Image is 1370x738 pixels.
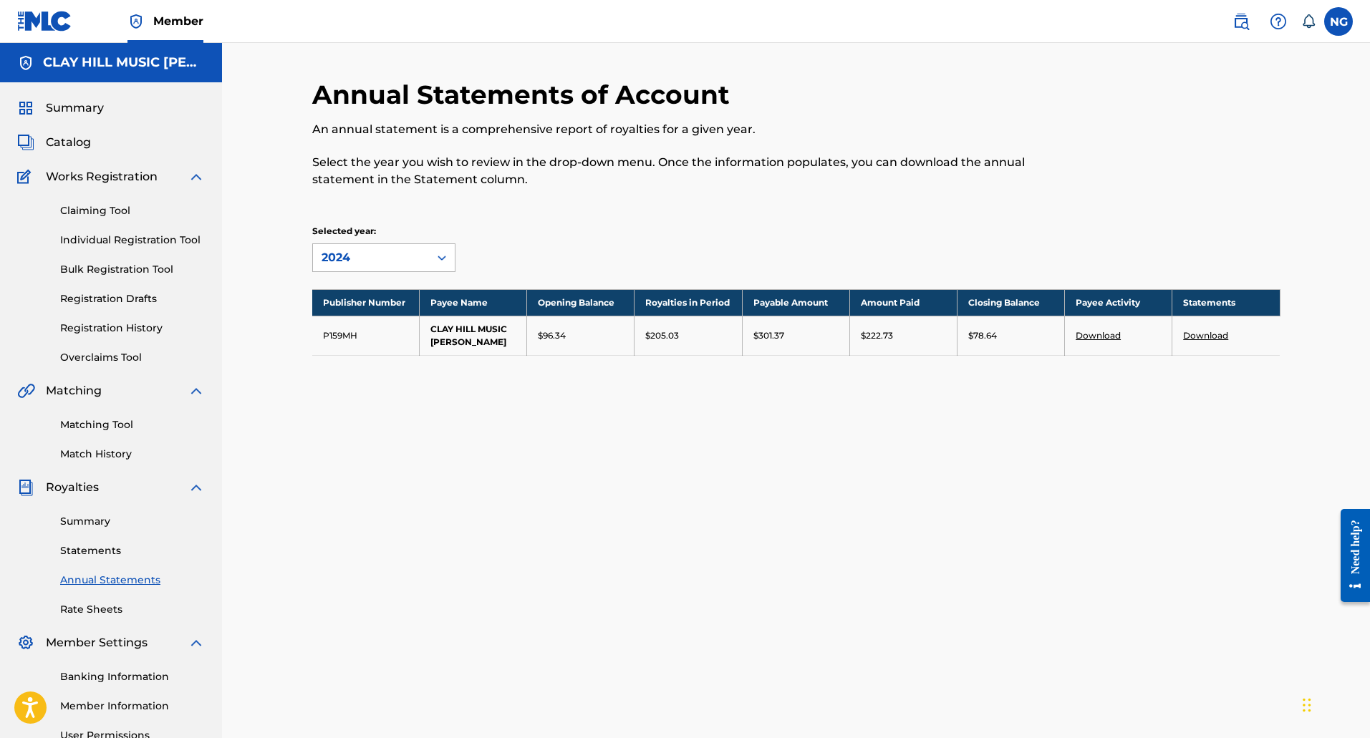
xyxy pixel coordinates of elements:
[17,134,34,151] img: Catalog
[46,134,91,151] span: Catalog
[43,54,205,71] h5: CLAY HILL MUSIC NEIL GRANT
[1298,669,1370,738] div: Chat-Widget
[17,479,34,496] img: Royalties
[968,329,997,342] p: $78.64
[538,329,566,342] p: $96.34
[1232,13,1250,30] img: search
[312,121,1058,138] p: An annual statement is a comprehensive report of royalties for a given year.
[60,291,205,306] a: Registration Drafts
[17,99,34,117] img: Summary
[1270,13,1287,30] img: help
[1264,7,1293,36] div: Help
[753,329,784,342] p: $301.37
[957,289,1064,316] th: Closing Balance
[46,634,148,651] span: Member Settings
[60,321,205,336] a: Registration History
[17,134,91,151] a: CatalogCatalog
[1330,497,1370,613] iframe: Resource Center
[645,329,679,342] p: $205.03
[420,289,527,316] th: Payee Name
[322,249,420,266] div: 2024
[17,99,104,117] a: SummarySummary
[60,699,205,714] a: Member Information
[46,168,158,185] span: Works Registration
[188,168,205,185] img: expand
[1324,7,1353,36] div: User Menu
[312,225,455,238] p: Selected year:
[1076,330,1121,341] a: Download
[60,262,205,277] a: Bulk Registration Tool
[60,573,205,588] a: Annual Statements
[312,289,420,316] th: Publisher Number
[60,602,205,617] a: Rate Sheets
[849,289,957,316] th: Amount Paid
[312,316,420,355] td: P159MH
[188,382,205,399] img: expand
[861,329,893,342] p: $222.73
[127,13,145,30] img: Top Rightsholder
[312,79,737,111] h2: Annual Statements of Account
[527,289,635,316] th: Opening Balance
[1172,289,1280,316] th: Statements
[188,634,205,651] img: expand
[60,203,205,218] a: Claiming Tool
[1227,7,1255,36] a: Public Search
[1183,330,1228,341] a: Download
[17,11,72,31] img: MLC Logo
[1065,289,1172,316] th: Payee Activity
[742,289,849,316] th: Payable Amount
[60,514,205,529] a: Summary
[1298,669,1370,738] iframe: Chat Widget
[46,382,102,399] span: Matching
[635,289,742,316] th: Royalties in Period
[312,154,1058,188] p: Select the year you wish to review in the drop-down menu. Once the information populates, you can...
[17,634,34,651] img: Member Settings
[60,669,205,684] a: Banking Information
[60,447,205,462] a: Match History
[17,54,34,72] img: Accounts
[60,543,205,558] a: Statements
[46,99,104,117] span: Summary
[46,479,99,496] span: Royalties
[188,479,205,496] img: expand
[1303,684,1311,727] div: Ziehen
[17,382,35,399] img: Matching
[1301,14,1316,29] div: Notifications
[60,350,205,365] a: Overclaims Tool
[60,417,205,432] a: Matching Tool
[420,316,527,355] td: CLAY HILL MUSIC [PERSON_NAME]
[17,168,36,185] img: Works Registration
[153,13,203,29] span: Member
[60,233,205,248] a: Individual Registration Tool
